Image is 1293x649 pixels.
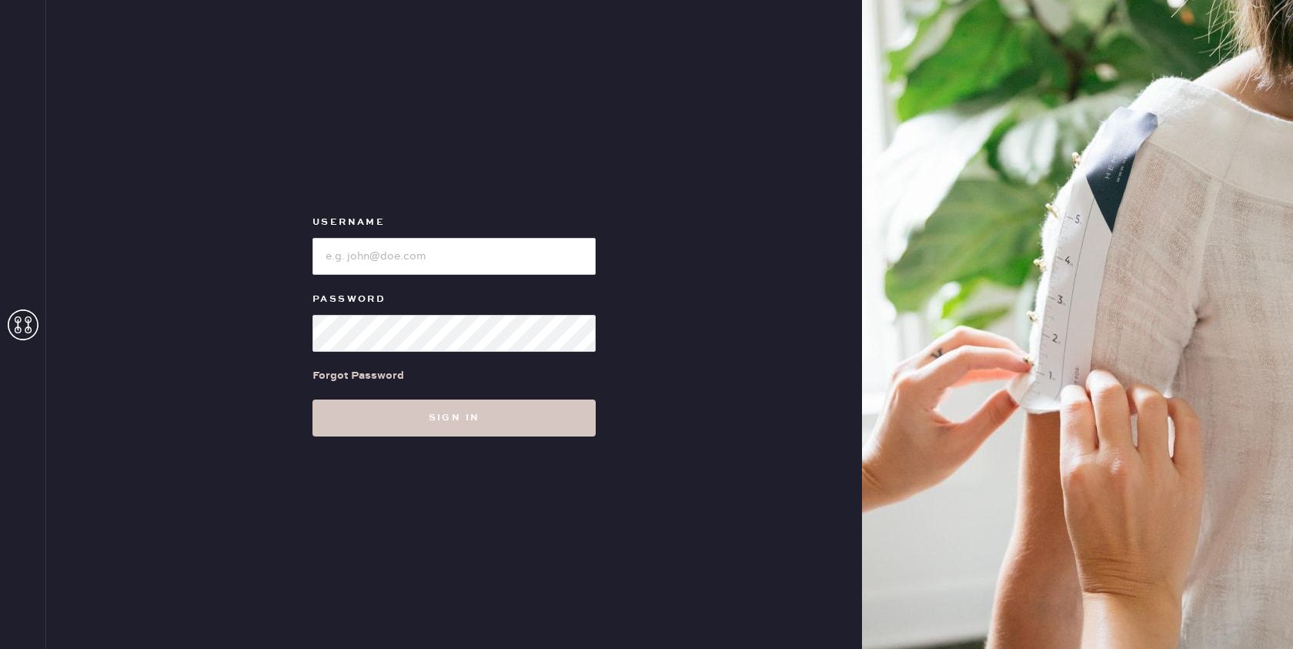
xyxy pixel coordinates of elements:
label: Password [312,290,596,309]
button: Sign in [312,400,596,437]
div: Forgot Password [312,367,404,384]
a: Forgot Password [312,352,404,400]
label: Username [312,213,596,232]
input: e.g. john@doe.com [312,238,596,275]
